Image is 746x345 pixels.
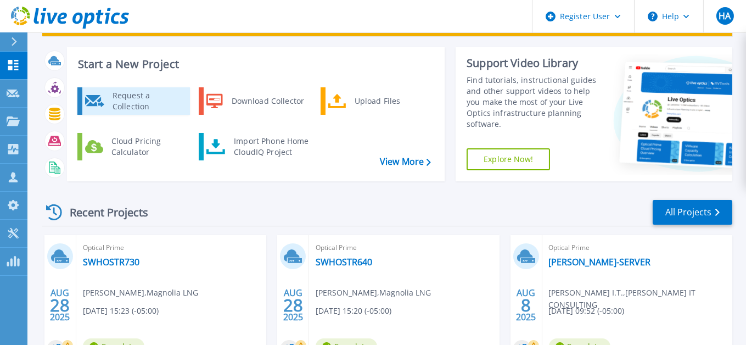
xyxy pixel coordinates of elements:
[78,58,430,70] h3: Start a New Project
[107,90,187,112] div: Request a Collection
[316,257,372,268] a: SWHOSTR640
[316,287,431,299] span: [PERSON_NAME] , Magnolia LNG
[316,242,492,254] span: Optical Prime
[83,305,159,317] span: [DATE] 15:23 (-05:00)
[521,301,531,310] span: 8
[549,305,625,317] span: [DATE] 09:52 (-05:00)
[199,87,311,115] a: Download Collector
[549,287,732,311] span: [PERSON_NAME] I.T. , [PERSON_NAME] IT CONSULTING
[283,301,303,310] span: 28
[349,90,430,112] div: Upload Files
[467,56,604,70] div: Support Video Library
[283,285,304,325] div: AUG 2025
[49,285,70,325] div: AUG 2025
[106,136,187,158] div: Cloud Pricing Calculator
[549,242,726,254] span: Optical Prime
[83,242,260,254] span: Optical Prime
[42,199,163,226] div: Recent Projects
[77,133,190,160] a: Cloud Pricing Calculator
[83,287,198,299] span: [PERSON_NAME] , Magnolia LNG
[228,136,314,158] div: Import Phone Home CloudIQ Project
[380,157,431,167] a: View More
[467,148,550,170] a: Explore Now!
[77,87,190,115] a: Request a Collection
[226,90,309,112] div: Download Collector
[316,305,391,317] span: [DATE] 15:20 (-05:00)
[50,301,70,310] span: 28
[515,285,536,325] div: AUG 2025
[321,87,433,115] a: Upload Files
[467,75,604,130] div: Find tutorials, instructional guides and other support videos to help you make the most of your L...
[653,200,732,225] a: All Projects
[549,257,651,268] a: [PERSON_NAME]-SERVER
[83,257,139,268] a: SWHOSTR730
[719,12,731,20] span: HA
